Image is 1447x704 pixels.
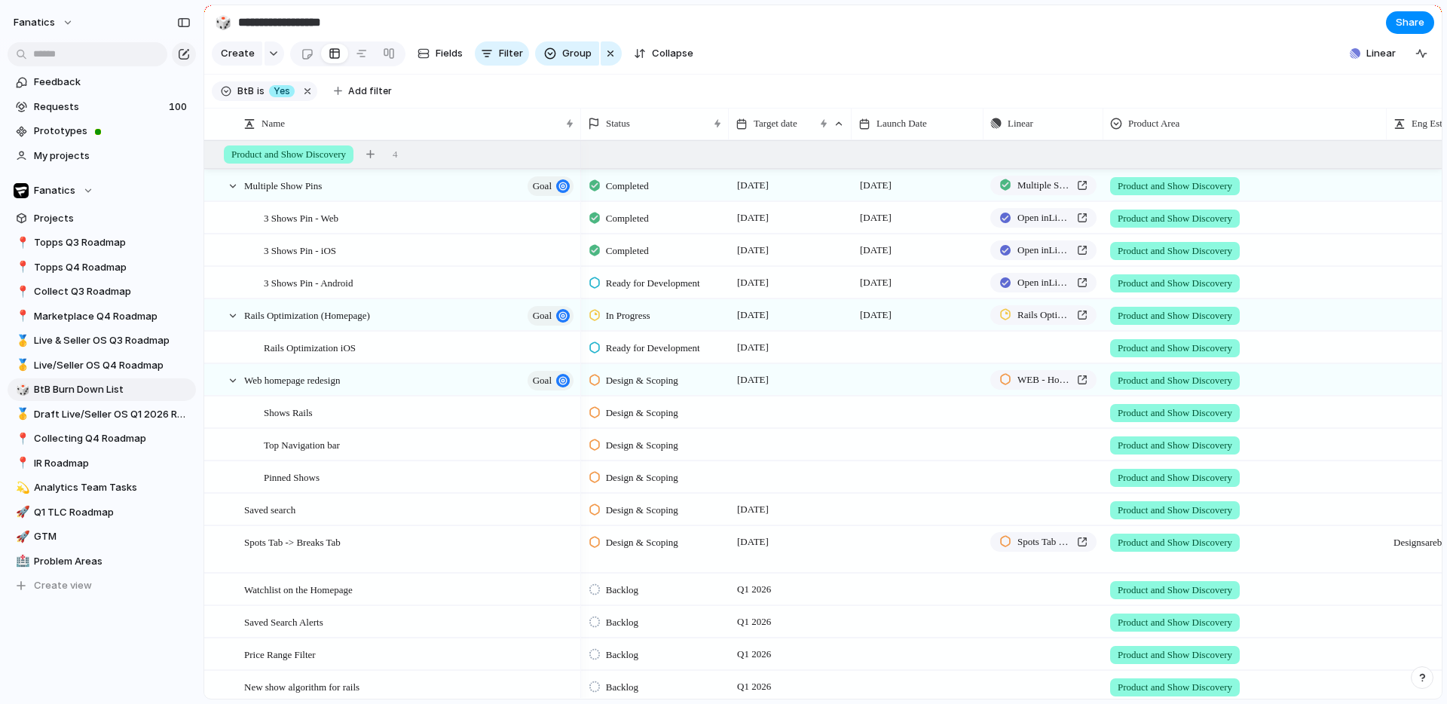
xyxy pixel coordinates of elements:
button: Fields [411,41,469,66]
div: 📍 [16,455,26,472]
span: 3 Shows Pin - Android [264,274,353,291]
span: Live/Seller OS Q4 Roadmap [34,358,191,373]
a: Projects [8,207,196,230]
span: Analytics Team Tasks [34,480,191,495]
button: 📍 [14,309,29,324]
button: 📍 [14,456,29,471]
span: My projects [34,148,191,164]
span: Open in Linear [1017,275,1071,290]
span: Multiple Show Pins [244,176,322,194]
button: 🚀 [14,529,29,544]
button: 📍 [14,431,29,446]
span: Rails Optimization iOS [264,338,356,356]
span: Product and Show Discovery [1118,535,1232,550]
div: 📍 [16,234,26,252]
a: 📍Marketplace Q4 Roadmap [8,305,196,328]
a: Requests100 [8,96,196,118]
span: [DATE] [733,338,772,357]
span: Product and Show Discovery [1118,438,1232,453]
a: 📍Topps Q3 Roadmap [8,231,196,254]
a: 📍Topps Q4 Roadmap [8,256,196,279]
span: Collecting Q4 Roadmap [34,431,191,446]
span: [DATE] [733,533,772,551]
button: fanatics [7,11,81,35]
a: 🥇Draft Live/Seller OS Q1 2026 Roadmap [8,403,196,426]
button: 🎲 [14,382,29,397]
div: 🥇 [16,357,26,374]
span: Q1 2026 [733,678,775,696]
span: Add filter [348,84,392,98]
a: Multiple Show Pins [990,176,1097,195]
span: Fields [436,46,463,61]
a: 🏥Problem Areas [8,550,196,573]
a: 💫Analytics Team Tasks [8,476,196,499]
span: Design & Scoping [606,406,678,421]
span: [DATE] [856,241,895,259]
span: Design & Scoping [606,373,678,388]
span: Marketplace Q4 Roadmap [34,309,191,324]
span: Open in Linear [1017,210,1071,225]
span: Design & Scoping [606,438,678,453]
span: Create [221,46,255,61]
span: Product and Show Discovery [231,147,346,162]
span: Q1 2026 [733,613,775,631]
button: goal [528,371,574,390]
span: Filter [499,46,523,61]
span: Product and Show Discovery [1118,211,1232,226]
div: 🚀Q1 TLC Roadmap [8,501,196,524]
button: Linear [1344,42,1402,65]
a: Rails Optimization (Homepage) [990,305,1097,325]
span: Draft Live/Seller OS Q1 2026 Roadmap [34,407,191,422]
span: [DATE] [856,306,895,324]
button: Yes [266,83,298,99]
a: My projects [8,145,196,167]
button: 🥇 [14,333,29,348]
span: Product and Show Discovery [1118,583,1232,598]
span: [DATE] [856,176,895,194]
span: Topps Q3 Roadmap [34,235,191,250]
span: is [257,84,265,98]
div: 📍IR Roadmap [8,452,196,475]
span: IR Roadmap [34,456,191,471]
span: Collapse [652,46,693,61]
button: Share [1386,11,1434,34]
span: Watchlist on the Homepage [244,580,353,598]
span: In Progress [606,308,650,323]
div: 📍 [16,308,26,325]
span: [DATE] [733,241,772,259]
span: Open in Linear [1017,243,1071,258]
a: 🎲BtB Burn Down List [8,378,196,401]
button: 🥇 [14,358,29,373]
button: Create view [8,574,196,597]
a: Open inLinear [990,208,1097,228]
span: [DATE] [856,209,895,227]
span: goal [533,370,552,391]
button: 📍 [14,284,29,299]
div: 🥇 [16,406,26,423]
span: Name [262,116,285,131]
button: goal [528,176,574,196]
span: Create view [34,578,92,593]
span: Multiple Show Pins [1017,178,1071,193]
span: BtB Burn Down List [34,382,191,397]
span: Backlog [606,615,638,630]
button: 📍 [14,235,29,250]
span: Backlog [606,583,638,598]
span: Status [606,116,630,131]
span: Target date [754,116,797,131]
span: Product and Show Discovery [1118,243,1232,259]
div: 🥇 [16,332,26,350]
button: 🎲 [211,11,235,35]
button: 📍 [14,260,29,275]
span: Saved search [244,500,295,518]
span: Product and Show Discovery [1118,503,1232,518]
span: [DATE] [733,209,772,227]
span: GTM [34,529,191,544]
span: Product and Show Discovery [1118,615,1232,630]
span: Completed [606,211,649,226]
span: Pinned Shows [264,468,320,485]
